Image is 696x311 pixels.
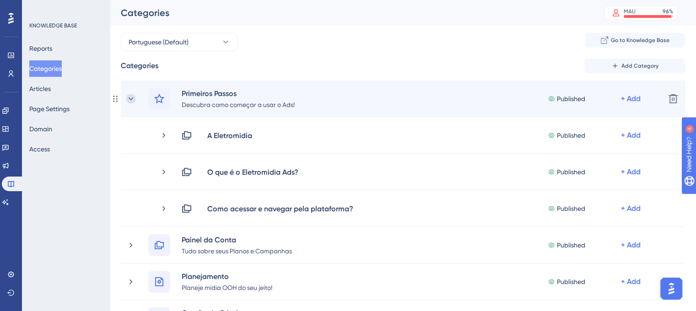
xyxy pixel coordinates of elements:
[181,245,292,256] div: Tudo sobre seus Planos e Campanhas
[207,166,299,177] div: O que é o Eletromidia Ads?
[621,166,641,177] div: + Add
[22,2,57,13] span: Need Help?
[181,99,295,110] div: Descubra como começar a usar o Ads!
[557,203,585,214] span: Published
[557,240,585,251] span: Published
[29,60,62,77] button: Categories
[29,80,51,97] button: Articles
[121,33,238,51] button: Portuguese (Default)
[29,22,77,29] div: KNOWLEDGE BASE
[129,37,189,48] span: Portuguese (Default)
[557,93,585,104] span: Published
[29,121,52,137] button: Domain
[585,33,685,48] button: Go to Knowledge Base
[64,5,66,12] div: 4
[121,6,582,19] div: Categories
[207,203,354,214] div: Como acessar e navegar pela plataforma?
[663,8,673,15] div: 96 %
[557,276,585,287] span: Published
[181,88,295,99] div: Primeiros Passos
[621,93,641,104] div: + Add
[621,203,641,214] div: + Add
[584,59,685,73] button: Add Category
[624,8,636,15] div: MAU
[29,141,50,157] button: Access
[181,271,273,282] div: Planejamento
[181,282,273,293] div: Planeje mídia OOH do seu jeito!
[557,166,585,177] span: Published
[557,130,585,141] span: Published
[611,37,669,44] span: Go to Knowledge Base
[621,240,641,251] div: + Add
[207,130,253,141] div: A Eletromidia
[621,62,658,70] span: Add Category
[121,60,158,71] div: Categories
[621,130,641,141] div: + Add
[658,275,685,302] iframe: UserGuiding AI Assistant Launcher
[621,276,641,287] div: + Add
[181,234,292,245] div: Painel da Conta
[29,101,70,117] button: Page Settings
[29,40,52,57] button: Reports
